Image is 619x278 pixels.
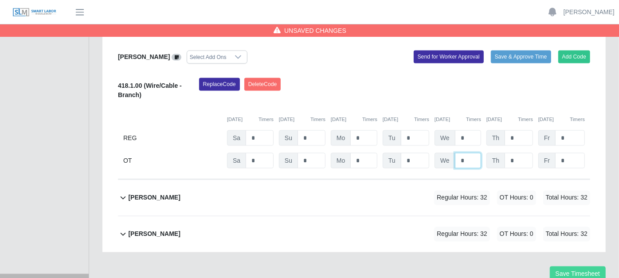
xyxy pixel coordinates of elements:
span: Unsaved Changes [284,26,346,35]
button: Add Code [558,51,591,63]
span: Regular Hours: 32 [434,191,490,205]
span: Regular Hours: 32 [434,227,490,242]
span: Fr [538,153,556,168]
button: [PERSON_NAME] Regular Hours: 32 OT Hours: 0 Total Hours: 32 [118,216,590,252]
span: OT Hours: 0 [497,227,536,242]
button: Timers [414,116,429,123]
button: Timers [310,116,325,123]
b: [PERSON_NAME] [128,193,180,203]
button: [PERSON_NAME] Regular Hours: 32 OT Hours: 0 Total Hours: 32 [118,180,590,216]
button: Save & Approve Time [491,51,551,63]
button: Send for Worker Approval [414,51,484,63]
button: Timers [518,116,533,123]
span: Th [486,130,505,146]
span: Tu [383,153,401,168]
div: [DATE] [435,116,481,123]
div: [DATE] [227,116,274,123]
span: Total Hours: 32 [543,191,590,205]
button: DeleteCode [244,78,281,90]
span: Sa [227,153,246,168]
span: Su [279,153,298,168]
span: Fr [538,130,556,146]
div: [DATE] [279,116,325,123]
div: [DATE] [331,116,377,123]
span: Mo [331,130,351,146]
span: Su [279,130,298,146]
button: Timers [362,116,377,123]
span: We [435,130,455,146]
div: [DATE] [538,116,585,123]
img: SLM Logo [12,8,57,17]
span: Mo [331,153,351,168]
a: [PERSON_NAME] [564,8,615,17]
button: Timers [259,116,274,123]
button: Timers [570,116,585,123]
b: [PERSON_NAME] [118,53,170,60]
a: View/Edit Notes [172,53,181,60]
div: [DATE] [486,116,533,123]
span: Sa [227,130,246,146]
span: OT Hours: 0 [497,191,536,205]
div: [DATE] [383,116,429,123]
span: Th [486,153,505,168]
b: 418.1.00 (Wire/Cable - Branch) [118,82,182,98]
div: OT [123,153,222,168]
span: We [435,153,455,168]
div: Select Add Ons [187,51,229,63]
b: [PERSON_NAME] [128,230,180,239]
button: Timers [466,116,481,123]
button: ReplaceCode [199,78,240,90]
div: REG [123,130,222,146]
span: Total Hours: 32 [543,227,590,242]
span: Tu [383,130,401,146]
